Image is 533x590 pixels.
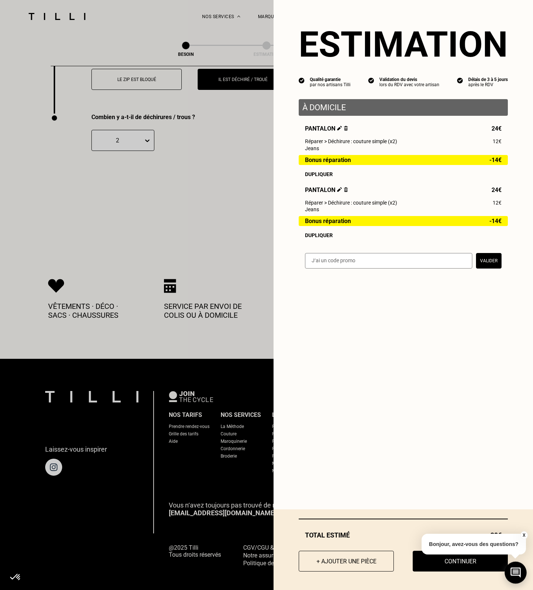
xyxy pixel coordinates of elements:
[305,206,319,212] span: Jeans
[468,82,508,87] div: après le RDV
[493,200,502,206] span: 12€
[337,187,342,192] img: Éditer
[310,77,351,82] div: Qualité garantie
[310,82,351,87] div: par nos artisans Tilli
[344,187,348,192] img: Supprimer
[305,253,472,269] input: J‘ai un code promo
[305,157,351,163] span: Bonus réparation
[299,531,508,539] div: Total estimé
[379,77,439,82] div: Validation du devis
[299,77,305,84] img: icon list info
[305,218,351,224] span: Bonus réparation
[379,82,439,87] div: lors du RDV avec votre artisan
[302,103,504,112] p: À domicile
[520,531,527,539] button: X
[305,125,348,132] span: Pantalon
[492,125,502,132] span: 24€
[413,551,508,572] button: Continuer
[299,551,394,572] button: + Ajouter une pièce
[489,157,502,163] span: -14€
[492,186,502,193] span: 24€
[305,138,397,144] span: Réparer > Déchirure : couture simple (x2)
[305,145,319,151] span: Jeans
[299,24,508,65] section: Estimation
[344,126,348,131] img: Supprimer
[305,200,397,206] span: Réparer > Déchirure : couture simple (x2)
[305,186,348,193] span: Pantalon
[457,77,463,84] img: icon list info
[468,77,508,82] div: Délais de 3 à 5 jours
[337,126,342,131] img: Éditer
[493,138,502,144] span: 12€
[489,218,502,224] span: -14€
[305,232,502,238] div: Dupliquer
[305,171,502,177] div: Dupliquer
[476,253,502,269] button: Valider
[368,77,374,84] img: icon list info
[422,534,526,554] p: Bonjour, avez-vous des questions?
